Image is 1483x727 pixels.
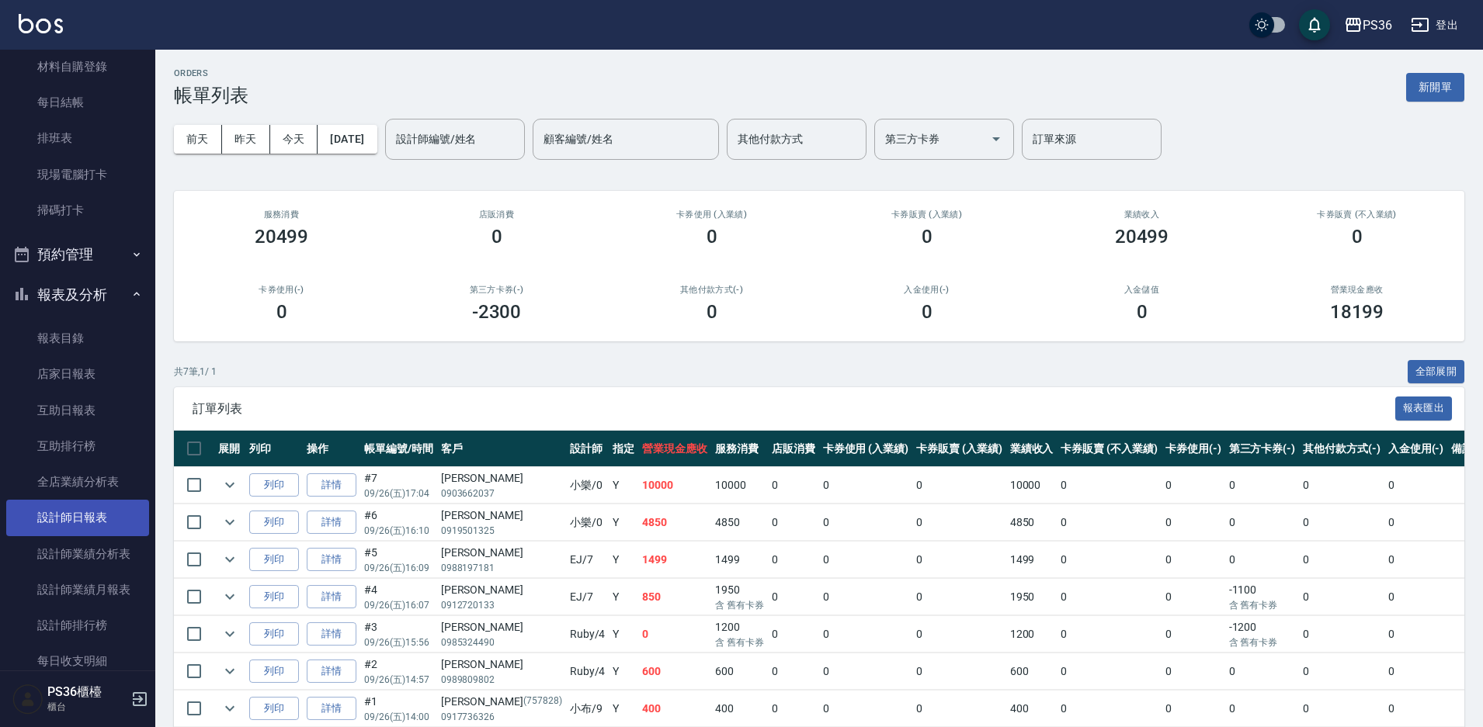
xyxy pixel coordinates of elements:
td: EJ /7 [566,579,610,615]
button: expand row [218,585,241,608]
td: #4 [360,579,437,615]
td: 0 [819,653,913,690]
button: 列印 [249,622,299,646]
th: 展開 [214,431,245,467]
td: 0 [768,691,819,727]
button: expand row [218,622,241,646]
th: 客戶 [437,431,566,467]
td: 0 [1384,542,1448,578]
td: 0 [1299,616,1384,653]
div: [PERSON_NAME] [441,582,562,598]
h3: 0 [491,226,502,248]
a: 互助日報表 [6,393,149,428]
th: 入金使用(-) [1384,431,1448,467]
p: 0917736326 [441,710,562,724]
td: 1499 [1006,542,1058,578]
td: #1 [360,691,437,727]
td: 0 [768,467,819,504]
p: 0912720133 [441,598,562,612]
a: 新開單 [1406,79,1464,94]
p: 0903662037 [441,486,562,500]
h2: 卡券販賣 (不入業績) [1268,209,1446,220]
button: 列印 [249,511,299,535]
td: #6 [360,504,437,541]
td: 0 [768,542,819,578]
td: 1950 [1006,579,1058,615]
td: Y [609,467,638,504]
div: [PERSON_NAME] [441,470,562,486]
p: 含 舊有卡券 [1229,635,1296,649]
h2: ORDERS [174,68,248,78]
a: 詳情 [307,659,356,684]
td: 0 [1162,616,1225,653]
h3: 0 [922,301,933,323]
td: 0 [819,616,913,653]
td: 0 [768,579,819,615]
p: 含 舊有卡券 [1229,598,1296,612]
th: 列印 [245,431,303,467]
td: 0 [1057,579,1161,615]
td: 10000 [638,467,711,504]
h3: 18199 [1330,301,1384,323]
h2: 卡券販賣 (入業績) [838,209,1016,220]
p: 0989809802 [441,673,562,687]
button: 前天 [174,125,222,154]
td: 600 [638,653,711,690]
td: 0 [1384,467,1448,504]
a: 現場電腦打卡 [6,157,149,192]
a: 每日結帳 [6,85,149,120]
button: 昨天 [222,125,270,154]
th: 店販消費 [768,431,819,467]
td: 小布 /9 [566,691,610,727]
h5: PS36櫃檯 [47,684,127,700]
h2: 卡券使用 (入業績) [623,209,801,220]
h3: 0 [707,301,717,323]
a: 詳情 [307,548,356,572]
a: 全店業績分析表 [6,464,149,500]
th: 服務消費 [711,431,768,467]
p: 含 舊有卡券 [715,598,764,612]
th: 操作 [303,431,360,467]
a: 報表目錄 [6,320,149,356]
p: 09/26 (五) 16:09 [364,561,433,575]
td: #3 [360,616,437,653]
td: 0 [1162,691,1225,727]
button: 今天 [270,125,318,154]
p: 0988197181 [441,561,562,575]
td: 400 [711,691,768,727]
th: 卡券販賣 (不入業績) [1057,431,1161,467]
td: 0 [768,653,819,690]
div: [PERSON_NAME] [441,507,562,524]
td: 0 [912,691,1006,727]
th: 其他付款方式(-) [1299,431,1384,467]
td: 400 [1006,691,1058,727]
p: 0985324490 [441,635,562,649]
th: 備註 [1447,431,1477,467]
h2: 入金使用(-) [838,285,1016,295]
th: 設計師 [566,431,610,467]
h2: 其他付款方式(-) [623,285,801,295]
td: 0 [819,542,913,578]
td: 0 [1384,691,1448,727]
p: 09/26 (五) 16:10 [364,524,433,538]
h3: 0 [1352,226,1363,248]
td: 0 [1384,616,1448,653]
td: 0 [1299,653,1384,690]
td: 0 [1299,504,1384,541]
td: Y [609,504,638,541]
td: 0 [819,467,913,504]
a: 材料自購登錄 [6,49,149,85]
a: 詳情 [307,473,356,497]
td: 1499 [638,542,711,578]
td: 1499 [711,542,768,578]
td: Y [609,616,638,653]
th: 第三方卡券(-) [1225,431,1300,467]
h3: 20499 [255,226,309,248]
td: 0 [1057,653,1161,690]
td: 10000 [711,467,768,504]
td: 0 [768,504,819,541]
td: #5 [360,542,437,578]
td: 0 [1225,653,1300,690]
a: 設計師業績月報表 [6,572,149,608]
p: 09/26 (五) 14:00 [364,710,433,724]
